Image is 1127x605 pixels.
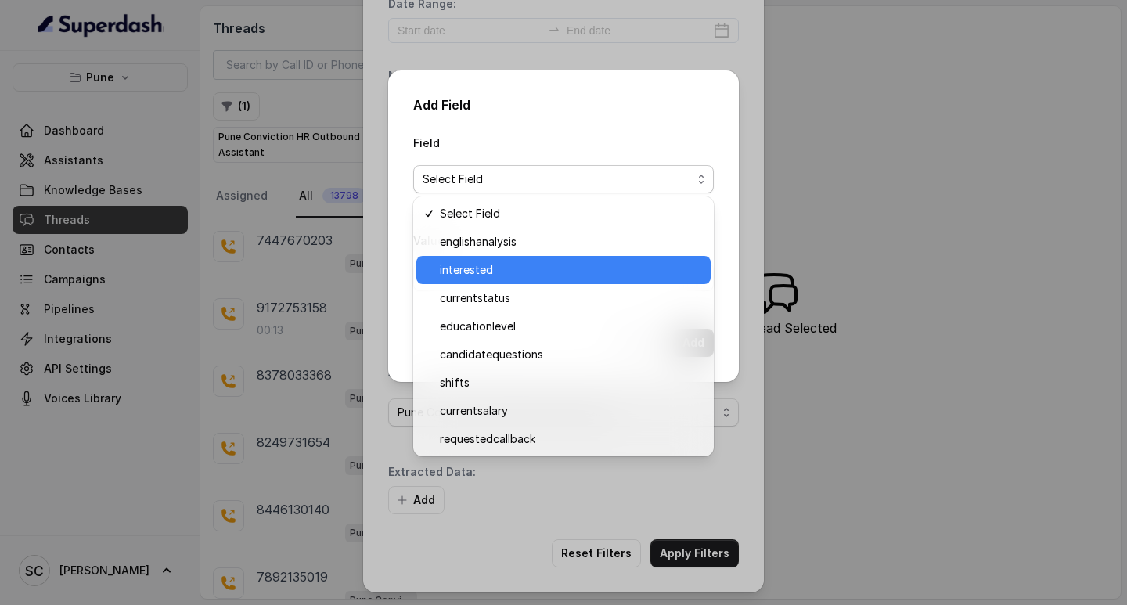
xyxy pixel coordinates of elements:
span: interested [440,261,701,279]
span: candidatequestions [440,345,701,364]
span: educationlevel [440,317,701,336]
div: Select Field [413,196,714,456]
span: englishanalysis [440,232,701,251]
span: shifts [440,373,701,392]
button: Select Field [413,165,714,193]
span: currentsalary [440,402,701,420]
span: requestedcallback [440,430,701,448]
span: Select Field [423,170,692,189]
span: Select Field [440,204,701,223]
span: currentstatus [440,289,701,308]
